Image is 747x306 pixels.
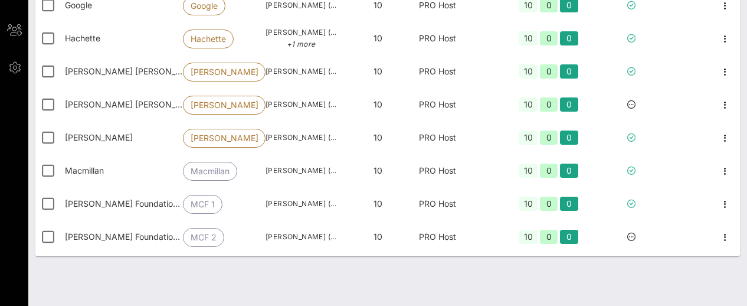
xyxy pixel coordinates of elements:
[65,33,100,43] span: Hachette
[560,64,578,79] div: 0
[519,164,538,178] div: 10
[419,121,502,154] div: PRO Host
[540,64,558,79] div: 0
[266,38,336,50] p: +1 more
[519,31,538,45] div: 10
[419,220,502,253] div: PRO Host
[373,232,382,242] span: 10
[540,230,558,244] div: 0
[419,55,502,88] div: PRO Host
[560,31,578,45] div: 0
[266,198,336,210] span: [PERSON_NAME] ([PERSON_NAME][EMAIL_ADDRESS][DOMAIN_NAME])
[560,197,578,211] div: 0
[373,198,382,209] span: 10
[419,154,502,187] div: PRO Host
[419,187,502,220] div: PRO Host
[373,66,382,76] span: 10
[519,97,538,112] div: 10
[191,129,258,147] span: [PERSON_NAME]
[540,131,558,145] div: 0
[373,99,382,109] span: 10
[373,33,382,43] span: 10
[519,131,538,145] div: 10
[373,132,382,142] span: 10
[540,197,558,211] div: 0
[519,230,538,244] div: 10
[191,63,258,81] span: [PERSON_NAME] [PERSON_NAME] 1
[560,97,578,112] div: 0
[540,97,558,112] div: 0
[560,164,578,178] div: 0
[519,64,538,79] div: 10
[191,162,230,180] span: Macmillan
[191,30,226,48] span: Hachette
[191,96,258,114] span: [PERSON_NAME] [PERSON_NAME] 2
[191,229,217,246] span: MCF 2
[65,198,184,209] span: Marguerite Casey Foundation 1
[540,31,558,45] div: 0
[266,132,336,144] span: [PERSON_NAME] ([PERSON_NAME][EMAIL_ADDRESS][DOMAIN_NAME])
[65,99,211,109] span: Harper Collins 2
[65,66,209,76] span: Harper Collins 1
[266,27,336,50] span: [PERSON_NAME] ([PERSON_NAME][EMAIL_ADDRESS][PERSON_NAME][DOMAIN_NAME])
[560,131,578,145] div: 0
[419,88,502,121] div: PRO Host
[519,197,538,211] div: 10
[266,231,336,243] span: [PERSON_NAME] ([PERSON_NAME][EMAIL_ADDRESS][DOMAIN_NAME])
[373,165,382,175] span: 10
[560,230,578,244] div: 0
[419,22,502,55] div: PRO Host
[266,99,336,110] span: [PERSON_NAME] ([PERSON_NAME][EMAIL_ADDRESS][DOMAIN_NAME])
[65,232,185,242] span: Marguerite Casey Foundation 2
[191,196,215,213] span: MCF 1
[65,165,104,175] span: Macmillan
[65,132,133,142] span: Ingram
[266,66,336,77] span: [PERSON_NAME] ([PERSON_NAME][EMAIL_ADDRESS][DOMAIN_NAME])
[266,165,336,177] span: [PERSON_NAME] ([PERSON_NAME][EMAIL_ADDRESS][PERSON_NAME][DOMAIN_NAME])
[540,164,558,178] div: 0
